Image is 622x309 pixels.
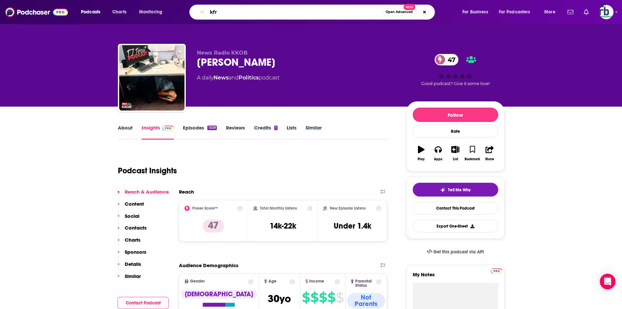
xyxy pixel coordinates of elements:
button: Social [118,213,139,225]
a: Show notifications dropdown [565,7,576,18]
img: Podchaser - Follow, Share and Rate Podcasts [5,6,68,18]
button: open menu [540,7,564,17]
span: $ [311,292,318,303]
a: Reviews [226,125,245,140]
a: InsightsPodchaser Pro [142,125,174,140]
button: Reach & Audience [118,189,169,201]
h3: Under 1.4k [334,221,371,231]
a: Similar [306,125,322,140]
p: 47 [203,219,224,232]
span: Income [309,279,324,283]
div: 47Good podcast? Give it some love! [407,50,504,90]
span: 30 yo [268,292,291,305]
span: Parental Status [355,279,375,288]
div: Play [418,157,424,161]
p: Charts [125,237,140,243]
button: Export One-Sheet [413,220,498,232]
button: Sponsors [118,249,146,261]
a: 47 [435,54,459,65]
p: Similar [125,273,141,279]
button: List [447,142,464,165]
div: Apps [434,157,442,161]
span: Logged in as johannarb [599,5,614,19]
a: Credits1 [254,125,278,140]
span: Good podcast? Give it some love! [421,81,490,86]
img: TJ Trout [119,45,184,111]
span: $ [319,292,327,303]
span: For Podcasters [499,8,530,17]
div: Bookmark [465,157,480,161]
button: Show profile menu [599,5,614,19]
h1: Podcast Insights [118,166,177,176]
h2: Power Score™ [192,206,218,211]
div: Rate [413,125,498,138]
span: News Radio KKOB [197,50,247,56]
button: open menu [458,7,496,17]
button: Content [118,201,144,213]
p: Content [125,201,144,207]
img: tell me why sparkle [440,187,445,193]
h3: 14k-22k [270,221,296,231]
span: $ [327,292,335,303]
button: Details [118,261,141,273]
span: More [544,8,555,17]
a: Politics [239,75,259,81]
span: For Business [462,8,488,17]
div: [DEMOGRAPHIC_DATA] [181,290,257,299]
label: My Notes [413,271,498,283]
h2: Total Monthly Listens [260,206,297,211]
a: Charts [108,7,130,17]
h2: New Episode Listens [330,206,366,211]
span: Monitoring [139,8,162,17]
div: List [453,157,458,161]
div: Not Parents [347,293,385,309]
a: Lists [287,125,296,140]
button: Charts [118,237,140,249]
button: Contact Podcast [118,297,169,309]
a: Episodes1559 [183,125,216,140]
a: Pro website [491,267,502,274]
h2: Reach [179,189,194,195]
span: 47 [441,54,459,65]
img: User Profile [599,5,614,19]
button: open menu [135,7,171,17]
div: A daily podcast [197,74,279,82]
p: Contacts [125,225,147,231]
button: Similar [118,273,141,285]
button: Apps [430,142,447,165]
button: open menu [495,7,540,17]
span: Gender [190,279,205,283]
a: About [118,125,133,140]
button: tell me why sparkleTell Me Why [413,183,498,197]
span: Tell Me Why [448,187,470,193]
span: Open Advanced [386,10,413,14]
span: Charts [112,8,126,17]
img: Podchaser Pro [491,268,502,274]
button: open menu [76,7,109,17]
a: Get this podcast via API [422,244,489,260]
button: Follow [413,108,498,122]
a: News [214,75,229,81]
p: Details [125,261,141,267]
button: Play [413,142,430,165]
div: 1559 [207,126,216,130]
a: Show notifications dropdown [581,7,591,18]
span: $ [302,292,310,303]
button: Share [481,142,498,165]
img: Podchaser Pro [163,126,174,131]
a: Contact This Podcast [413,202,498,215]
div: Share [485,157,494,161]
span: and [229,75,239,81]
div: Search podcasts, credits, & more... [196,5,441,20]
button: Contacts [118,225,147,237]
span: Age [268,279,277,283]
button: Bookmark [464,142,481,165]
p: Reach & Audience [125,189,169,195]
input: Search podcasts, credits, & more... [207,7,383,17]
span: New [404,4,415,10]
button: Open AdvancedNew [383,8,416,16]
p: Social [125,213,139,219]
span: Podcasts [81,8,100,17]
